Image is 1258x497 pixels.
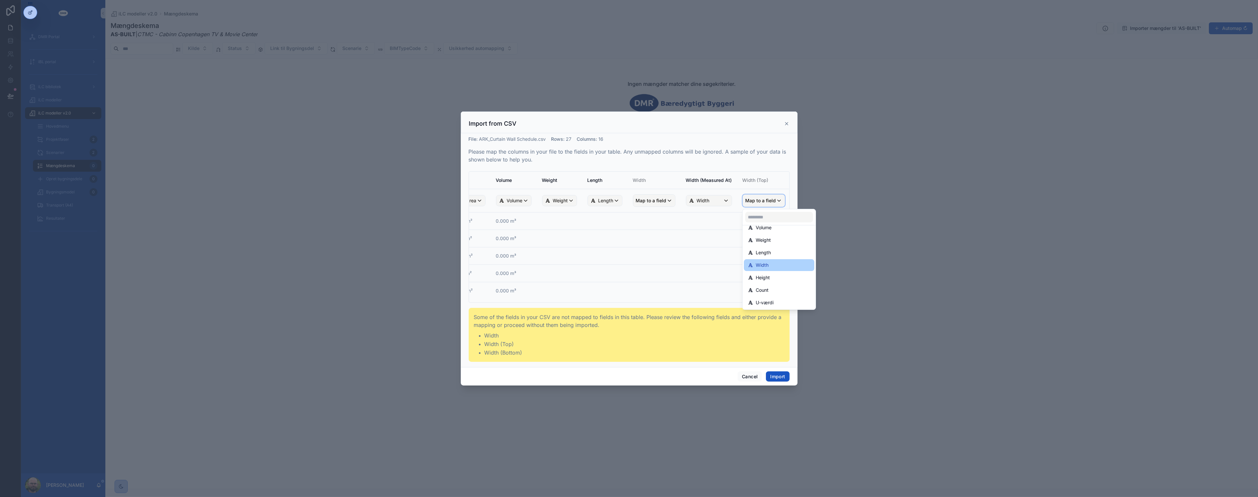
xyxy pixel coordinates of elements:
span: Length [756,249,771,257]
span: Height [756,274,770,282]
span: Volume [756,224,772,232]
span: Width [756,261,769,269]
span: Weight [756,236,771,244]
span: U-værdi [756,299,773,307]
div: scrollable content [469,172,789,302]
span: Count [756,286,769,294]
